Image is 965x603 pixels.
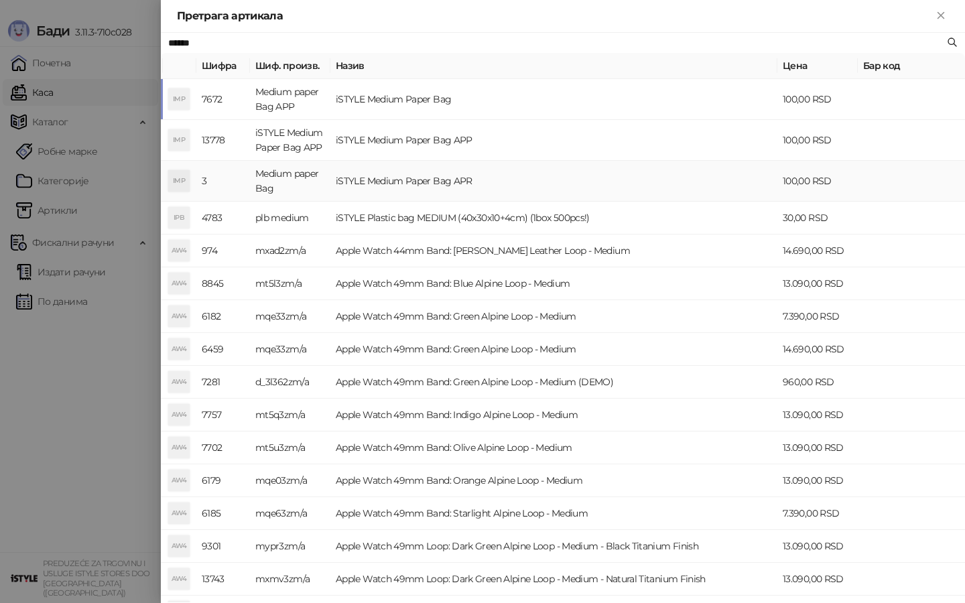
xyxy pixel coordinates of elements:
[196,530,250,563] td: 9301
[196,120,250,161] td: 13778
[168,371,190,393] div: AW4
[196,464,250,497] td: 6179
[777,53,858,79] th: Цена
[196,300,250,333] td: 6182
[777,79,858,120] td: 100,00 RSD
[250,497,330,530] td: mqe63zm/a
[330,563,777,596] td: Apple Watch 49mm Loop: Dark Green Alpine Loop - Medium - Natural Titanium Finish
[330,202,777,234] td: iSTYLE Plastic bag MEDIUM (40x30x10+4cm) (1box 500pcs!)
[777,366,858,399] td: 960,00 RSD
[168,568,190,590] div: AW4
[168,338,190,360] div: AW4
[168,129,190,151] div: IMP
[196,161,250,202] td: 3
[250,431,330,464] td: mt5u3zm/a
[196,202,250,234] td: 4783
[330,300,777,333] td: Apple Watch 49mm Band: Green Alpine Loop - Medium
[777,464,858,497] td: 13.090,00 RSD
[196,563,250,596] td: 13743
[250,464,330,497] td: mqe03zm/a
[177,8,933,24] div: Претрага артикала
[330,161,777,202] td: iSTYLE Medium Paper Bag APR
[777,234,858,267] td: 14.690,00 RSD
[196,234,250,267] td: 974
[168,207,190,228] div: IPB
[196,333,250,366] td: 6459
[196,399,250,431] td: 7757
[196,366,250,399] td: 7281
[250,120,330,161] td: iSTYLE Medium Paper Bag APP
[330,333,777,366] td: Apple Watch 49mm Band: Green Alpine Loop - Medium
[330,366,777,399] td: Apple Watch 49mm Band: Green Alpine Loop - Medium (DEMO)
[330,464,777,497] td: Apple Watch 49mm Band: Orange Alpine Loop - Medium
[168,404,190,425] div: AW4
[196,79,250,120] td: 7672
[250,202,330,234] td: plb medium
[250,300,330,333] td: mqe33zm/a
[777,431,858,464] td: 13.090,00 RSD
[330,431,777,464] td: Apple Watch 49mm Band: Olive Alpine Loop - Medium
[168,170,190,192] div: IMP
[330,497,777,530] td: Apple Watch 49mm Band: Starlight Alpine Loop - Medium
[250,267,330,300] td: mt5l3zm/a
[196,497,250,530] td: 6185
[777,530,858,563] td: 13.090,00 RSD
[330,120,777,161] td: iSTYLE Medium Paper Bag APP
[777,161,858,202] td: 100,00 RSD
[168,437,190,458] div: AW4
[250,563,330,596] td: mxmv3zm/a
[196,267,250,300] td: 8845
[330,53,777,79] th: Назив
[777,497,858,530] td: 7.390,00 RSD
[777,563,858,596] td: 13.090,00 RSD
[168,535,190,557] div: AW4
[250,79,330,120] td: Medium paper Bag APP
[330,79,777,120] td: iSTYLE Medium Paper Bag
[168,88,190,110] div: IMP
[330,234,777,267] td: Apple Watch 44mm Band: [PERSON_NAME] Leather Loop - Medium
[168,273,190,294] div: AW4
[168,240,190,261] div: AW4
[196,53,250,79] th: Шифра
[777,202,858,234] td: 30,00 RSD
[330,267,777,300] td: Apple Watch 49mm Band: Blue Alpine Loop - Medium
[777,120,858,161] td: 100,00 RSD
[196,431,250,464] td: 7702
[250,333,330,366] td: mqe33zm/a
[777,267,858,300] td: 13.090,00 RSD
[777,399,858,431] td: 13.090,00 RSD
[858,53,965,79] th: Бар код
[777,300,858,333] td: 7.390,00 RSD
[250,53,330,79] th: Шиф. произв.
[250,161,330,202] td: Medium paper Bag
[250,234,330,267] td: mxad2zm/a
[168,306,190,327] div: AW4
[250,399,330,431] td: mt5q3zm/a
[330,399,777,431] td: Apple Watch 49mm Band: Indigo Alpine Loop - Medium
[933,8,949,24] button: Close
[168,470,190,491] div: AW4
[250,366,330,399] td: d_3l362zm/a
[250,530,330,563] td: mypr3zm/a
[168,503,190,524] div: AW4
[777,333,858,366] td: 14.690,00 RSD
[330,530,777,563] td: Apple Watch 49mm Loop: Dark Green Alpine Loop - Medium - Black Titanium Finish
